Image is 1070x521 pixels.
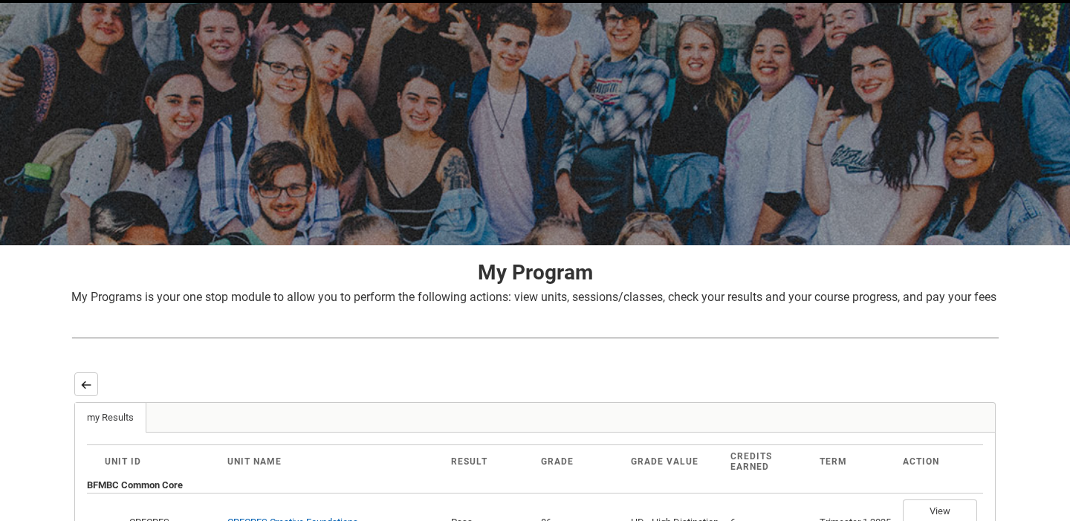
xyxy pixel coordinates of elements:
[451,456,529,467] div: Result
[903,456,965,467] div: Action
[730,451,808,472] div: Credits Earned
[87,479,183,491] b: BFMBC Common Core
[541,456,619,467] div: Grade
[75,403,146,433] a: my Results
[820,456,891,467] div: Term
[71,330,999,346] img: REDU_GREY_LINE
[631,456,719,467] div: Grade Value
[478,260,593,285] strong: My Program
[227,456,440,467] div: Unit Name
[105,456,215,467] div: Unit ID
[71,290,996,304] span: My Programs is your one stop module to allow you to perform the following actions: view units, se...
[74,372,98,396] button: Back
